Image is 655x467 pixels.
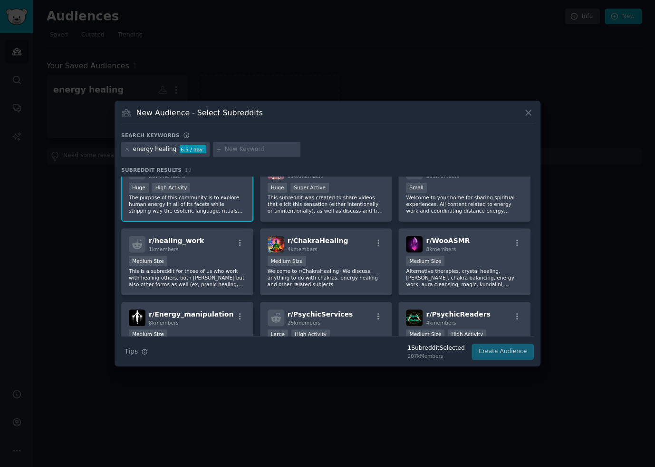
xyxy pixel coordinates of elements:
div: 207k Members [407,353,464,359]
p: The purpose of this community is to explore human energy in all of its facets while stripping way... [129,194,246,214]
div: Small [406,183,426,193]
span: 8k members [426,246,456,252]
span: r/ ChakraHealing [288,237,348,244]
div: Large [268,329,289,339]
span: 1k members [149,246,179,252]
span: 19 [185,167,192,173]
p: Welcome to your home for sharing spiritual experiences. All content related to energy work and co... [406,194,523,214]
p: This subreddit was created to share videos that elicit this sensation (either intentionally or un... [268,194,385,214]
div: Medium Size [406,256,444,266]
img: WooASMR [406,236,423,252]
span: r/ healing_work [149,237,204,244]
span: 4k members [288,246,318,252]
div: Medium Size [406,329,444,339]
span: r/ PsychicReaders [426,310,490,318]
div: High Activity [152,183,191,193]
span: r/ Energy_manipulation [149,310,233,318]
img: Energy_manipulation [129,309,145,326]
input: New Keyword [225,145,297,154]
h3: New Audience - Select Subreddits [136,108,263,118]
div: Super Active [290,183,329,193]
p: This is a subreddit for those of us who work with healing others, both [PERSON_NAME] but also oth... [129,268,246,288]
div: High Activity [448,329,486,339]
span: 8k members [149,320,179,326]
span: 4k members [426,320,456,326]
p: Welcome to r/ChakraHealing! We discuss anything to do with chakras, energy healing and other rela... [268,268,385,288]
span: r/ WooASMR [426,237,470,244]
div: High Activity [291,329,330,339]
span: r/ PsychicServices [288,310,353,318]
h3: Search keywords [121,132,180,139]
div: 1 Subreddit Selected [407,344,464,353]
div: energy healing [133,145,177,154]
p: Alternative therapies, crystal healing, [PERSON_NAME], chakra balancing, energy work, aura cleans... [406,268,523,288]
div: 6.5 / day [180,145,206,154]
span: 25k members [288,320,320,326]
div: Huge [268,183,288,193]
span: Tips [125,346,138,356]
div: Medium Size [129,256,167,266]
div: Medium Size [268,256,306,266]
div: Medium Size [129,329,167,339]
img: ChakraHealing [268,236,284,252]
button: Tips [121,343,151,360]
img: PsychicReaders [406,309,423,326]
span: Subreddit Results [121,167,182,173]
div: Huge [129,183,149,193]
